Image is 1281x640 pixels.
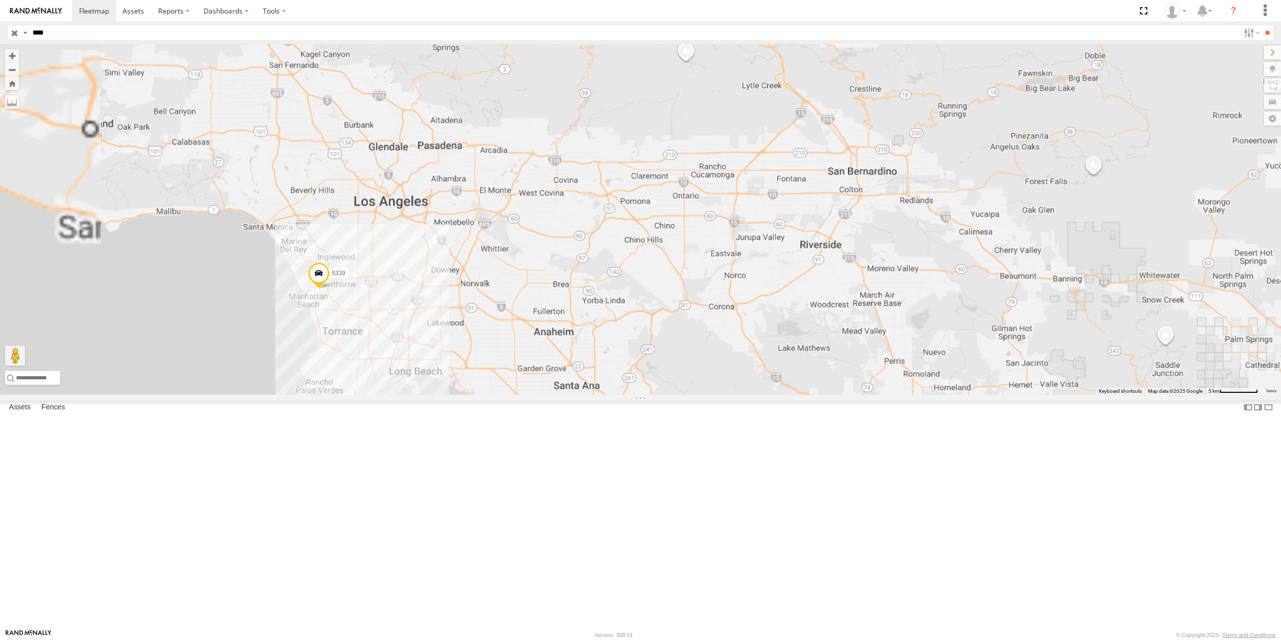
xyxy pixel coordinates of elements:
a: Visit our Website [6,630,52,640]
div: © Copyright 2025 - [1176,632,1275,638]
label: Assets [4,400,36,414]
label: Dock Summary Table to the Left [1243,400,1253,415]
label: Dock Summary Table to the Right [1253,400,1263,415]
button: Map Scale: 5 km per 73 pixels [1205,388,1261,395]
label: Search Query [21,26,29,40]
label: Measure [5,95,19,109]
span: 5 km [1208,388,1219,394]
label: Map Settings [1264,112,1281,126]
i: ? [1225,3,1241,19]
button: Zoom in [5,49,19,63]
span: 5339 [332,269,345,276]
label: Search Filter Options [1240,26,1261,40]
div: Version: 308.01 [595,632,633,638]
a: Terms and Conditions [1222,632,1275,638]
button: Zoom out [5,63,19,77]
button: Keyboard shortcuts [1099,388,1142,395]
button: Zoom Home [5,77,19,90]
a: Terms (opens in new tab) [1266,389,1276,393]
button: Drag Pegman onto the map to open Street View [5,346,25,366]
span: Map data ©2025 Google [1148,388,1202,394]
div: Dispatch [1161,4,1190,19]
label: Hide Summary Table [1263,400,1273,415]
img: rand-logo.svg [10,8,62,15]
label: Fences [37,400,70,414]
